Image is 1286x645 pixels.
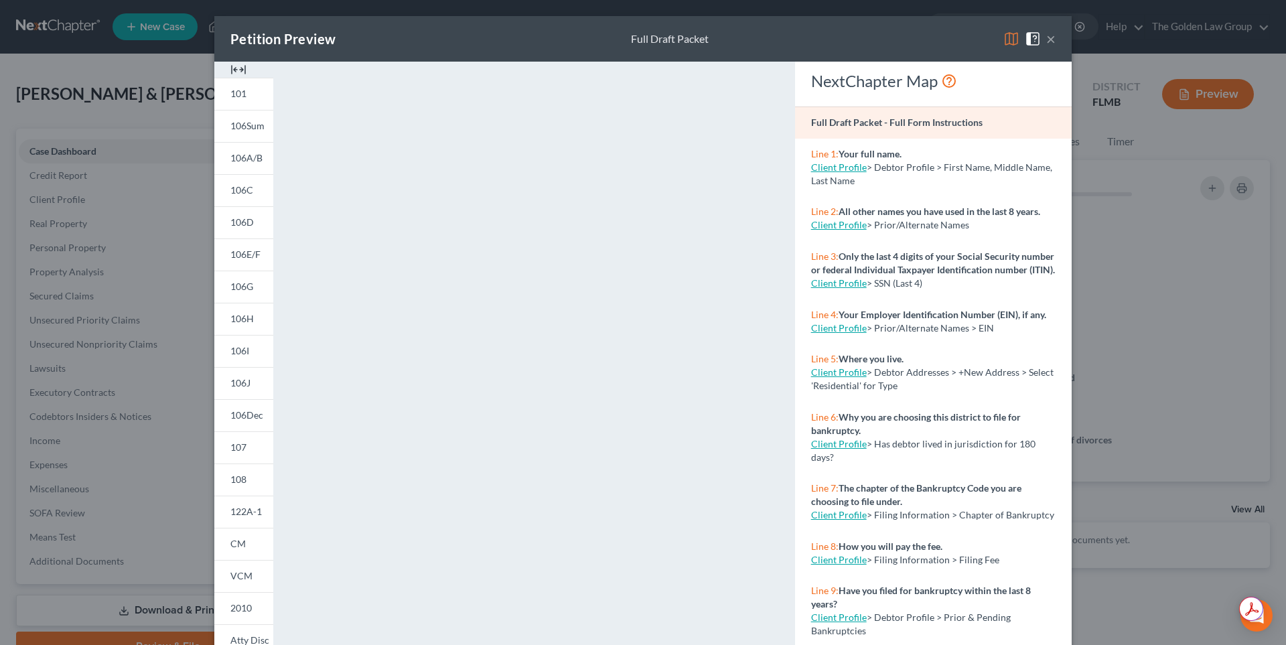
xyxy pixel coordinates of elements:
[867,219,969,230] span: > Prior/Alternate Names
[839,206,1040,217] strong: All other names you have used in the last 8 years.
[811,148,839,159] span: Line 1:
[867,277,922,289] span: > SSN (Last 4)
[230,29,336,48] div: Petition Preview
[811,554,867,565] a: Client Profile
[811,585,839,596] span: Line 9:
[214,303,273,335] a: 106H
[811,411,1021,436] strong: Why you are choosing this district to file for bankruptcy.
[811,509,867,520] a: Client Profile
[811,366,1054,391] span: > Debtor Addresses > +New Address > Select 'Residential' for Type
[230,409,263,421] span: 106Dec
[230,62,246,78] img: expand-e0f6d898513216a626fdd78e52531dac95497ffd26381d4c15ee2fc46db09dca.svg
[867,554,999,565] span: > Filing Information > Filing Fee
[811,277,867,289] a: Client Profile
[230,602,252,614] span: 2010
[230,184,253,196] span: 106C
[811,438,867,449] a: Client Profile
[839,309,1046,320] strong: Your Employer Identification Number (EIN), if any.
[1046,31,1056,47] button: ×
[230,313,254,324] span: 106H
[230,506,262,517] span: 122A-1
[230,281,253,292] span: 106G
[811,353,839,364] span: Line 5:
[811,219,867,230] a: Client Profile
[1003,31,1019,47] img: map-eea8200ae884c6f1103ae1953ef3d486a96c86aabb227e865a55264e3737af1f.svg
[230,538,246,549] span: CM
[230,345,249,356] span: 106I
[214,238,273,271] a: 106E/F
[230,152,263,163] span: 106A/B
[811,161,1052,186] span: > Debtor Profile > First Name, Middle Name, Last Name
[811,482,839,494] span: Line 7:
[811,309,839,320] span: Line 4:
[867,322,994,334] span: > Prior/Alternate Names > EIN
[811,585,1031,610] strong: Have you filed for bankruptcy within the last 8 years?
[214,528,273,560] a: CM
[214,592,273,624] a: 2010
[230,441,246,453] span: 107
[214,367,273,399] a: 106J
[214,399,273,431] a: 106Dec
[631,31,709,47] div: Full Draft Packet
[230,248,261,260] span: 106E/F
[230,474,246,485] span: 108
[811,250,839,262] span: Line 3:
[811,70,1056,92] div: NextChapter Map
[214,174,273,206] a: 106C
[214,463,273,496] a: 108
[811,612,1011,636] span: > Debtor Profile > Prior & Pending Bankruptcies
[839,148,902,159] strong: Your full name.
[230,377,251,388] span: 106J
[230,88,246,99] span: 101
[230,120,265,131] span: 106Sum
[214,335,273,367] a: 106I
[214,206,273,238] a: 106D
[867,509,1054,520] span: > Filing Information > Chapter of Bankruptcy
[214,560,273,592] a: VCM
[214,78,273,110] a: 101
[1025,31,1041,47] img: help-close-5ba153eb36485ed6c1ea00a893f15db1cb9b99d6cae46e1a8edb6c62d00a1a76.svg
[811,117,983,128] strong: Full Draft Packet - Full Form Instructions
[839,353,904,364] strong: Where you live.
[230,216,254,228] span: 106D
[839,541,942,552] strong: How you will pay the fee.
[811,322,867,334] a: Client Profile
[214,110,273,142] a: 106Sum
[230,570,253,581] span: VCM
[811,366,867,378] a: Client Profile
[214,496,273,528] a: 122A-1
[811,411,839,423] span: Line 6:
[811,541,839,552] span: Line 8:
[811,612,867,623] a: Client Profile
[214,431,273,463] a: 107
[811,438,1035,463] span: > Has debtor lived in jurisdiction for 180 days?
[811,161,867,173] a: Client Profile
[214,271,273,303] a: 106G
[811,482,1021,507] strong: The chapter of the Bankruptcy Code you are choosing to file under.
[214,142,273,174] a: 106A/B
[811,206,839,217] span: Line 2:
[811,250,1055,275] strong: Only the last 4 digits of your Social Security number or federal Individual Taxpayer Identificati...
